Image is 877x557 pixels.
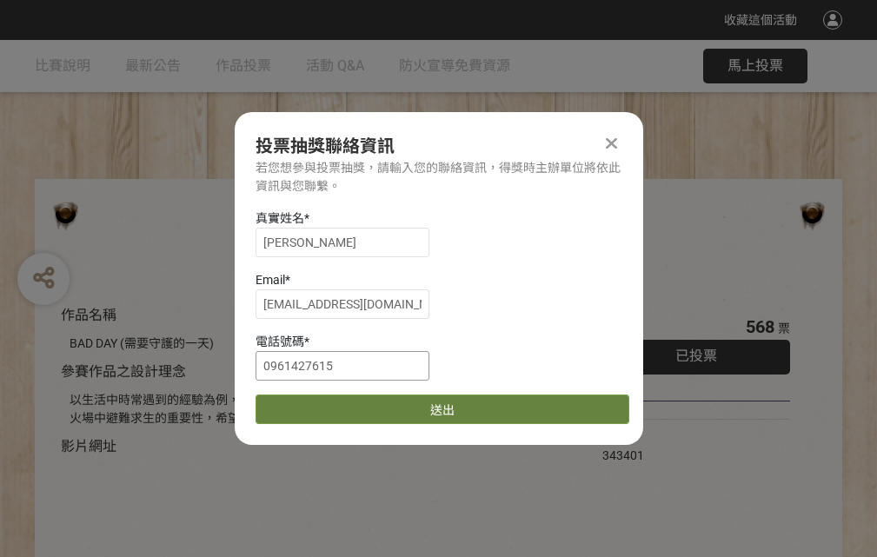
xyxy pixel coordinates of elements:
span: 票 [778,322,790,335]
a: 防火宣導免費資源 [399,40,510,92]
a: 活動 Q&A [306,40,364,92]
span: 防火宣導免費資源 [399,57,510,74]
span: 最新公告 [125,57,181,74]
span: 影片網址 [61,438,116,454]
div: 投票抽獎聯絡資訊 [256,133,622,159]
span: 電話號碼 [256,335,304,348]
a: 比賽說明 [35,40,90,92]
button: 送出 [256,395,629,424]
span: 馬上投票 [728,57,783,74]
div: BAD DAY (需要守護的一天) [70,335,550,353]
div: 以生活中時常遇到的經驗為例，透過對比的方式宣傳住宅用火災警報器、家庭逃生計畫及火場中避難求生的重要性，希望透過趣味的短影音讓更多人認識到更多的防火觀念。 [70,391,550,428]
span: 作品名稱 [61,307,116,323]
span: 已投票 [675,348,717,364]
span: Email [256,273,285,287]
span: 作品投票 [216,57,271,74]
button: 馬上投票 [703,49,807,83]
a: 最新公告 [125,40,181,92]
a: 作品投票 [216,40,271,92]
span: 568 [746,316,774,337]
span: 參賽作品之設計理念 [61,363,186,380]
span: 活動 Q&A [306,57,364,74]
iframe: Facebook Share [648,428,735,446]
span: 真實姓名 [256,211,304,225]
div: 若您想參與投票抽獎，請輸入您的聯絡資訊，得獎時主辦單位將依此資訊與您聯繫。 [256,159,622,196]
span: 收藏這個活動 [724,13,797,27]
span: 比賽說明 [35,57,90,74]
